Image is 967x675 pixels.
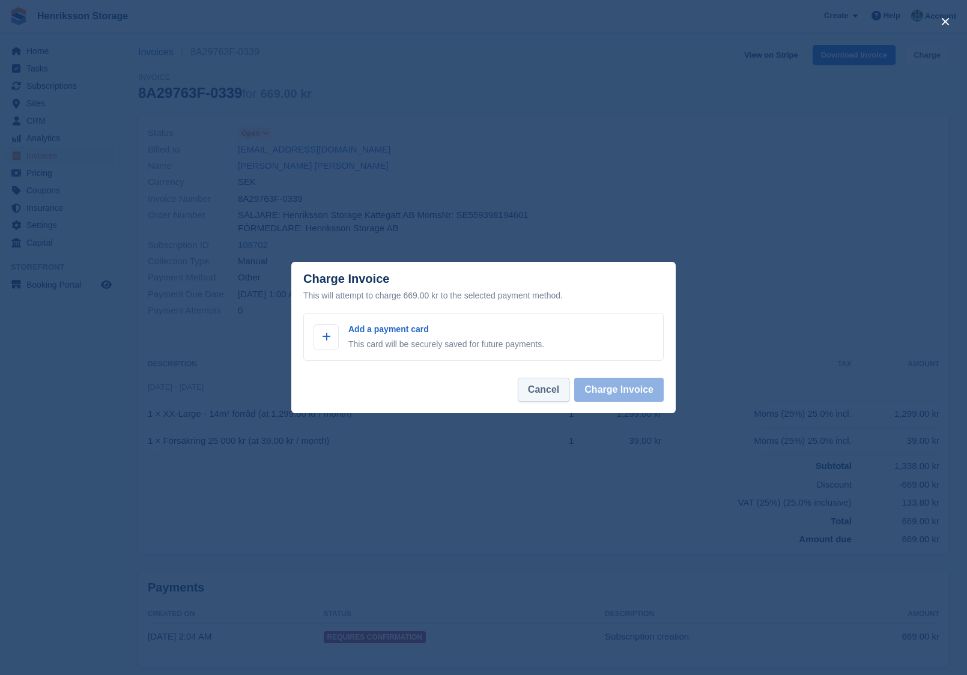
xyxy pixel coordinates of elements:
div: This will attempt to charge 669.00 kr to the selected payment method. [303,288,664,303]
div: Charge Invoice [303,272,664,303]
button: Charge Invoice [574,378,664,402]
p: Add a payment card [348,323,544,336]
button: Cancel [518,378,569,402]
p: This card will be securely saved for future payments. [348,338,544,351]
a: Add a payment card This card will be securely saved for future payments. [303,313,664,361]
button: close [936,12,955,31]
